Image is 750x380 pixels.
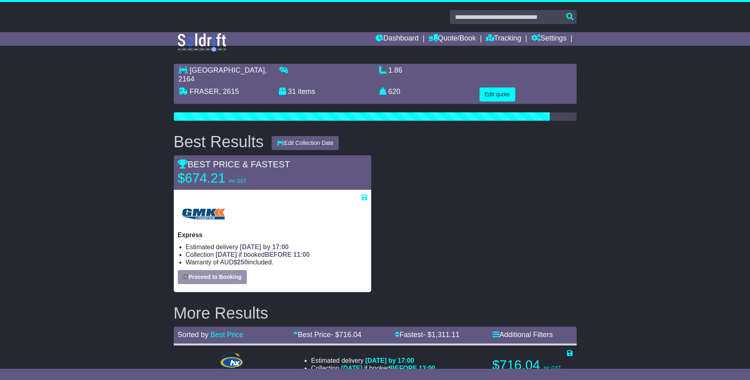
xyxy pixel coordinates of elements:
span: 1,311.11 [431,331,459,339]
span: 13:00 [419,365,435,372]
li: Collection [186,251,367,258]
span: items [298,87,315,96]
a: Best Price- $716.04 [293,331,361,339]
span: if booked [215,251,309,258]
span: inc GST [229,178,246,184]
span: , 2615 [219,87,239,96]
span: , 2164 [179,66,267,83]
span: [GEOGRAPHIC_DATA] [190,66,265,74]
span: inc GST [544,365,561,371]
span: $ [234,259,248,266]
span: 1.86 [388,66,402,74]
a: Tracking [486,32,521,46]
span: - $ [423,331,459,339]
a: Settings [531,32,567,46]
span: BEFORE [265,251,292,258]
span: 716.04 [339,331,361,339]
span: 11:00 [293,251,310,258]
li: Estimated delivery [311,357,435,364]
img: Hunter Express: Road Express [218,350,245,374]
li: Estimated delivery [186,243,367,251]
span: [DATE] by 17:00 [240,244,289,250]
a: Quote/Book [429,32,476,46]
span: if booked [341,365,435,372]
span: [DATE] [215,251,237,258]
a: Fastest- $1,311.11 [395,331,459,339]
h2: More Results [174,304,577,322]
p: $716.04 [492,357,573,373]
li: Collection [311,364,435,372]
a: Best Price [211,331,244,339]
span: 250 [237,259,248,266]
span: [DATE] [341,365,362,372]
li: Warranty of AUD included. [186,258,367,266]
a: Additional Filters [492,331,553,339]
span: [DATE] by 17:00 [365,357,414,364]
p: Express [178,231,367,239]
button: Edit quote [480,87,515,102]
span: FRASER [190,87,219,96]
span: - $ [331,331,361,339]
span: 620 [388,87,400,96]
button: Proceed to Booking [178,270,247,284]
span: 31 [288,87,296,96]
button: Edit Collection Date [272,136,339,150]
p: $674.21 [178,170,278,186]
img: GMK Logistics: Express [178,201,229,227]
a: Dashboard [376,32,419,46]
div: Best Results [170,133,268,150]
span: BEST PRICE & FASTEST [178,159,290,169]
span: BEFORE [390,365,417,372]
span: Sorted by [178,331,209,339]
